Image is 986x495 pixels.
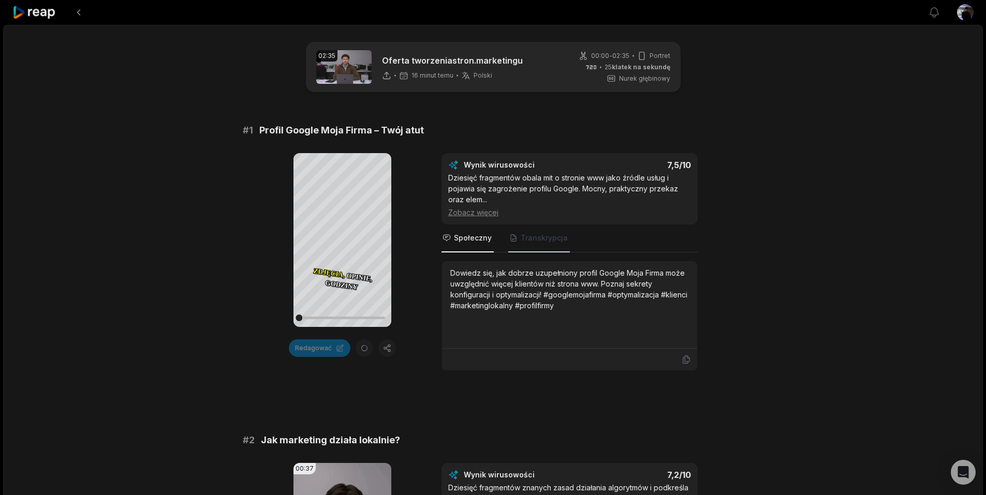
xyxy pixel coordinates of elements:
[249,434,255,445] font: 2
[295,344,332,352] font: Redagować
[464,470,535,479] font: Wynik wirusowości
[454,233,492,242] font: Społeczny
[951,460,976,485] div: Otwórz komunikator interkomowy
[667,470,679,480] font: 7,2
[612,63,670,71] font: klatek na sekundę
[612,52,629,59] font: 02:35
[619,74,670,82] font: Nurek głębinowy
[482,195,487,204] font: ...
[382,55,523,66] font: Oferta tworzeniastron.marketingu
[667,160,679,170] font: 7,5
[318,52,335,59] font: 02:35
[261,434,400,445] font: Jak marketing działa lokalnie?
[448,208,498,217] font: Zobacz więcej
[448,173,678,204] font: Dziesięć fragmentów obala mit o stronie www jako źródle usług i pojawia się zagrożenie profilu Go...
[591,52,609,59] font: 00:00
[289,339,350,357] button: Redagować
[411,71,453,79] font: 16 minut temu
[243,125,249,136] font: #
[521,233,568,242] font: Transkrypcja
[650,52,670,59] font: Portret
[243,434,249,445] font: #
[679,160,691,170] font: /10
[605,63,612,71] font: 25
[679,470,691,480] font: /10
[450,268,687,310] font: Dowiedz się, jak dobrze uzupełniony profil Google Moja Firma może uwzględnić więcej klientów niż ...
[464,160,535,169] font: Wynik wirusowości
[609,52,612,59] font: -
[474,71,492,79] font: Polski
[442,224,698,252] nav: Karty
[259,125,424,136] font: Profil Google Moja Firma – Twój atut
[249,125,253,136] font: 1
